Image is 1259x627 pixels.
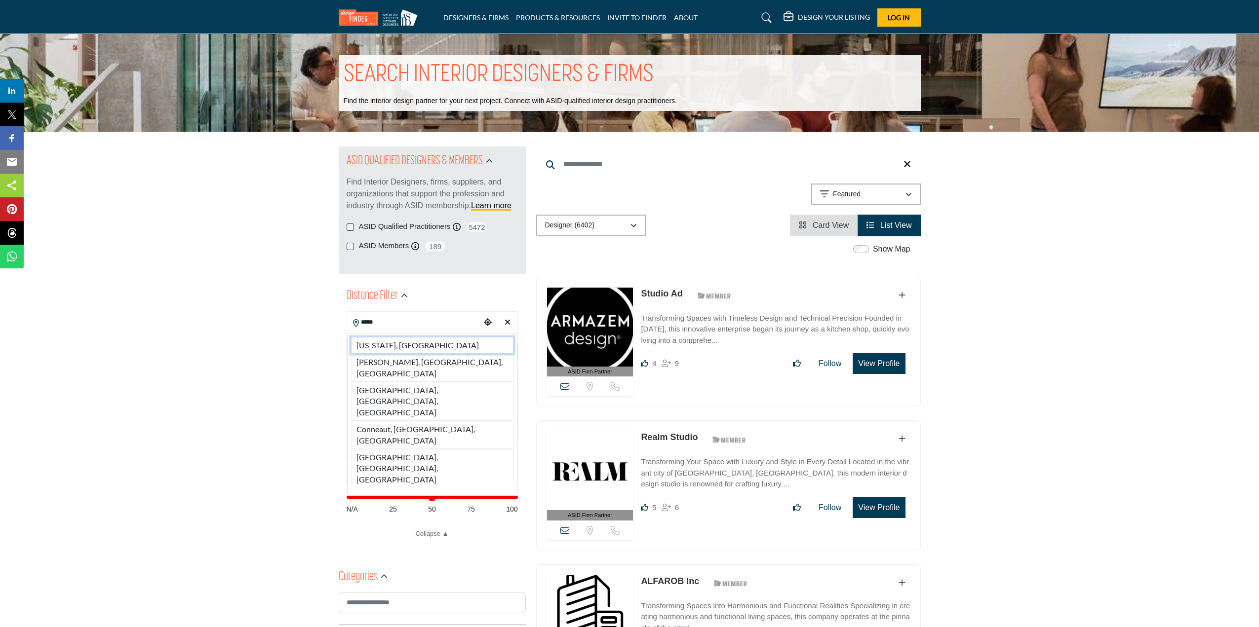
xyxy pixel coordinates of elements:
[480,312,495,333] div: Choose your current location
[812,354,848,373] button: Follow
[641,450,910,490] a: Transforming Your Space with Luxury and Style in Every Detail Located in the vibrant city of [GEO...
[339,592,526,613] input: Search Category
[607,13,667,22] a: INVITE TO FINDER
[347,152,483,170] h2: ASID QUALIFIED DESIGNERS & MEMBERS
[466,221,488,233] span: 5472
[344,60,654,90] h1: SEARCH INTERIOR DESIGNERS & FIRMS
[708,577,753,590] img: ASID Members Badge Icon
[790,215,858,236] li: Card View
[641,576,699,586] a: ALFAROB Inc
[812,498,848,517] button: Follow
[899,579,905,587] a: Add To List
[347,333,517,496] div: Search Location
[675,503,679,512] span: 6
[662,502,679,514] div: Followers
[339,9,423,26] img: Site Logo
[641,287,682,300] p: Studio Ad
[652,503,656,512] span: 5
[877,8,921,27] button: Log In
[547,431,633,520] a: ASID Firm Partner
[752,10,778,26] a: Search
[787,498,807,517] button: Like listing
[692,290,737,302] img: ASID Members Badge Icon
[347,243,354,250] input: ASID Members checkbox
[547,288,633,377] a: ASID Firm Partner
[347,529,518,539] a: Collapse ▲
[351,382,513,421] li: [GEOGRAPHIC_DATA], [GEOGRAPHIC_DATA], [GEOGRAPHIC_DATA]
[347,287,398,305] h2: Distance Filter
[641,456,910,490] p: Transforming Your Space with Luxury and Style in Every Detail Located in the vibrant city of [GEO...
[359,240,409,252] label: ASID Members
[799,221,849,229] a: View Card
[899,435,905,443] a: Add To List
[351,421,513,449] li: Conneaut, [GEOGRAPHIC_DATA], [GEOGRAPHIC_DATA]
[347,223,354,231] input: ASID Qualified Practitioners checkbox
[784,12,870,24] div: DESIGN YOUR LISTING
[547,288,633,367] img: Studio Ad
[853,353,905,374] button: View Profile
[536,152,921,176] input: Search Keyword
[389,504,397,515] span: 25
[833,189,861,199] p: Featured
[536,215,646,236] button: Designer (6402)
[428,504,436,515] span: 50
[641,360,648,367] i: Likes
[516,13,600,22] a: PRODUCTS & RESOURCES
[347,313,480,332] input: Search Location
[547,431,633,510] img: Realm Studio
[641,289,682,298] a: Studio Ad
[866,221,911,229] a: View List
[858,215,920,236] li: List View
[811,184,921,205] button: Featured
[641,575,699,588] p: ALFAROB Inc
[880,221,912,229] span: List View
[506,504,517,515] span: 100
[641,307,910,346] a: Transforming Spaces with Timeless Design and Technical Precision Founded in [DATE], this innovati...
[351,337,513,354] li: [US_STATE], [GEOGRAPHIC_DATA]
[339,568,378,586] h2: Categories
[813,221,849,229] span: Card View
[424,240,446,253] span: 189
[471,201,511,210] a: Learn more
[873,243,910,255] label: Show Map
[568,511,612,519] span: ASID Firm Partner
[347,176,518,212] p: Find Interior Designers, firms, suppliers, and organizations that support the profession and indu...
[347,504,358,515] span: N/A
[467,504,475,515] span: 75
[675,359,679,368] span: 9
[641,431,698,444] p: Realm Studio
[888,13,910,22] span: Log In
[500,312,515,333] div: Clear search location
[545,221,594,230] p: Designer (6402)
[443,13,509,22] a: DESIGNERS & FIRMS
[344,96,677,106] p: Find the interior design partner for your next project. Connect with ASID-qualified interior desi...
[798,13,870,22] h5: DESIGN YOUR LISTING
[641,313,910,346] p: Transforming Spaces with Timeless Design and Technical Precision Founded in [DATE], this innovati...
[568,368,612,376] span: ASID Firm Partner
[707,433,751,445] img: ASID Members Badge Icon
[359,221,451,232] label: ASID Qualified Practitioners
[674,13,698,22] a: ABOUT
[347,452,518,463] div: Search within:
[853,497,905,518] button: View Profile
[662,358,679,369] div: Followers
[351,354,513,382] li: [PERSON_NAME], [GEOGRAPHIC_DATA], [GEOGRAPHIC_DATA]
[641,504,648,511] i: Likes
[787,354,807,373] button: Like listing
[641,432,698,442] a: Realm Studio
[899,291,905,299] a: Add To List
[652,359,656,368] span: 4
[351,449,513,485] li: [GEOGRAPHIC_DATA], [GEOGRAPHIC_DATA], [GEOGRAPHIC_DATA]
